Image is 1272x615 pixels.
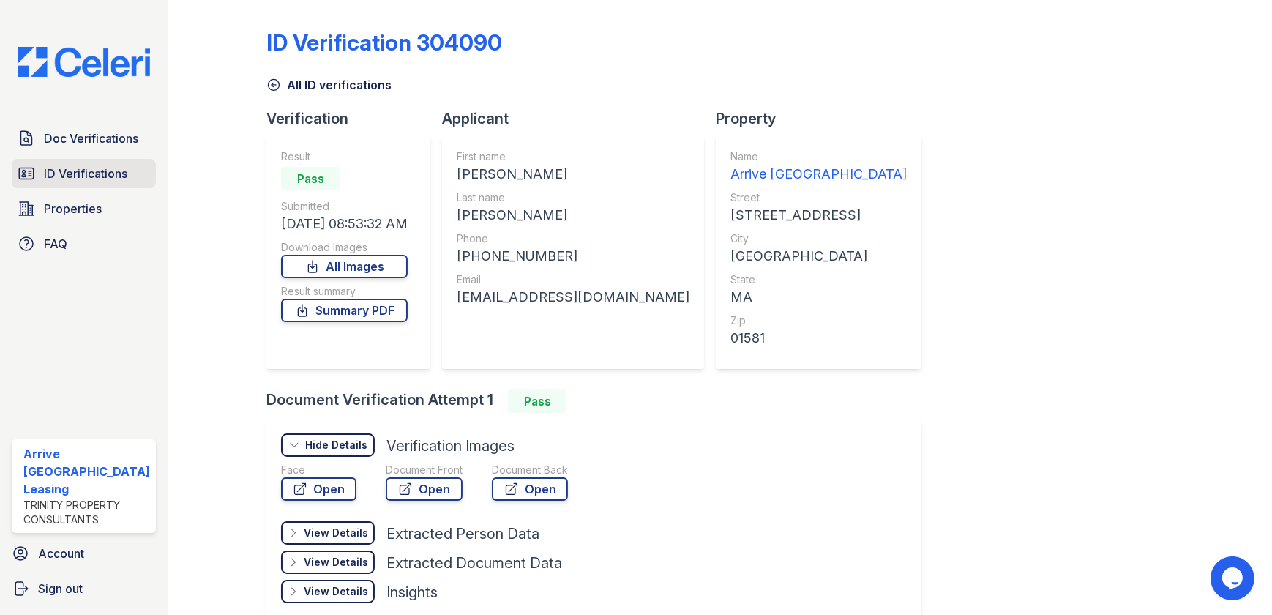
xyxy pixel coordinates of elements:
[12,159,156,188] a: ID Verifications
[386,523,539,544] div: Extracted Person Data
[730,313,907,328] div: Zip
[266,76,392,94] a: All ID verifications
[730,149,907,164] div: Name
[457,164,689,184] div: [PERSON_NAME]
[281,477,356,501] a: Open
[12,229,156,258] a: FAQ
[730,328,907,348] div: 01581
[38,580,83,597] span: Sign out
[508,389,566,413] div: Pass
[457,272,689,287] div: Email
[304,555,368,570] div: View Details
[492,463,568,477] div: Document Back
[457,287,689,307] div: [EMAIL_ADDRESS][DOMAIN_NAME]
[730,231,907,246] div: City
[12,124,156,153] a: Doc Verifications
[44,200,102,217] span: Properties
[457,190,689,205] div: Last name
[266,389,933,413] div: Document Verification Attempt 1
[6,574,162,603] a: Sign out
[386,477,463,501] a: Open
[730,246,907,266] div: [GEOGRAPHIC_DATA]
[730,205,907,225] div: [STREET_ADDRESS]
[305,438,367,452] div: Hide Details
[386,436,515,456] div: Verification Images
[281,299,408,322] a: Summary PDF
[44,165,127,182] span: ID Verifications
[6,539,162,568] a: Account
[281,463,356,477] div: Face
[44,130,138,147] span: Doc Verifications
[23,498,150,527] div: Trinity Property Consultants
[386,553,562,573] div: Extracted Document Data
[442,108,716,129] div: Applicant
[6,47,162,77] img: CE_Logo_Blue-a8612792a0a2168367f1c8372b55b34899dd931a85d93a1a3d3e32e68fde9ad4.png
[23,445,150,498] div: Arrive [GEOGRAPHIC_DATA] Leasing
[457,231,689,246] div: Phone
[281,149,408,164] div: Result
[304,584,368,599] div: View Details
[386,582,438,603] div: Insights
[281,255,408,278] a: All Images
[12,194,156,223] a: Properties
[730,272,907,287] div: State
[304,526,368,540] div: View Details
[281,240,408,255] div: Download Images
[730,164,907,184] div: Arrive [GEOGRAPHIC_DATA]
[281,214,408,234] div: [DATE] 08:53:32 AM
[457,149,689,164] div: First name
[457,205,689,225] div: [PERSON_NAME]
[38,545,84,562] span: Account
[730,190,907,205] div: Street
[1211,556,1257,600] iframe: chat widget
[730,149,907,184] a: Name Arrive [GEOGRAPHIC_DATA]
[281,167,340,190] div: Pass
[281,199,408,214] div: Submitted
[281,284,408,299] div: Result summary
[492,477,568,501] a: Open
[44,235,67,253] span: FAQ
[266,29,502,56] div: ID Verification 304090
[386,463,463,477] div: Document Front
[266,108,442,129] div: Verification
[457,246,689,266] div: [PHONE_NUMBER]
[716,108,933,129] div: Property
[730,287,907,307] div: MA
